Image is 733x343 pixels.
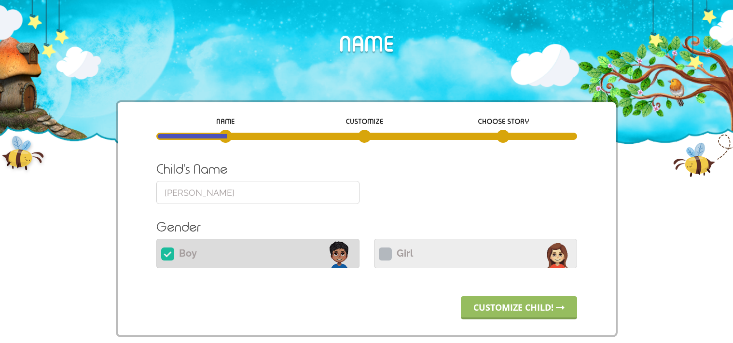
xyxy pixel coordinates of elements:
[156,181,360,204] input: Enter name
[156,239,360,268] label: Boy
[156,160,360,179] label: Child's Name
[374,239,577,268] label: Girl
[156,218,577,237] label: Gender
[461,296,577,319] a: Customize child!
